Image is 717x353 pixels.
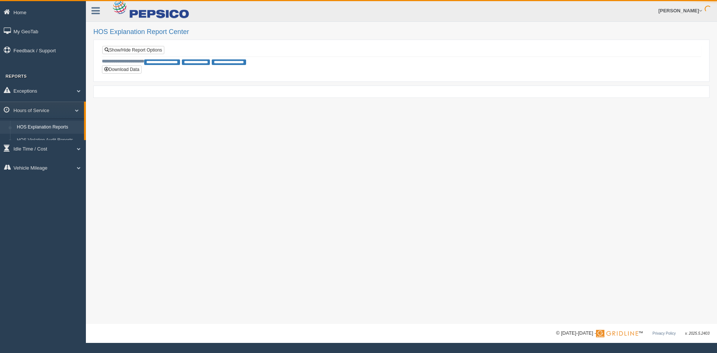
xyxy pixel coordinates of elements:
h2: HOS Explanation Report Center [93,28,710,36]
a: Show/Hide Report Options [102,46,164,54]
button: Download Data [102,65,142,74]
a: Privacy Policy [652,331,676,335]
a: HOS Violation Audit Reports [13,134,84,147]
a: HOS Explanation Reports [13,121,84,134]
div: © [DATE]-[DATE] - ™ [556,329,710,337]
img: Gridline [596,330,638,337]
span: v. 2025.5.2403 [685,331,710,335]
